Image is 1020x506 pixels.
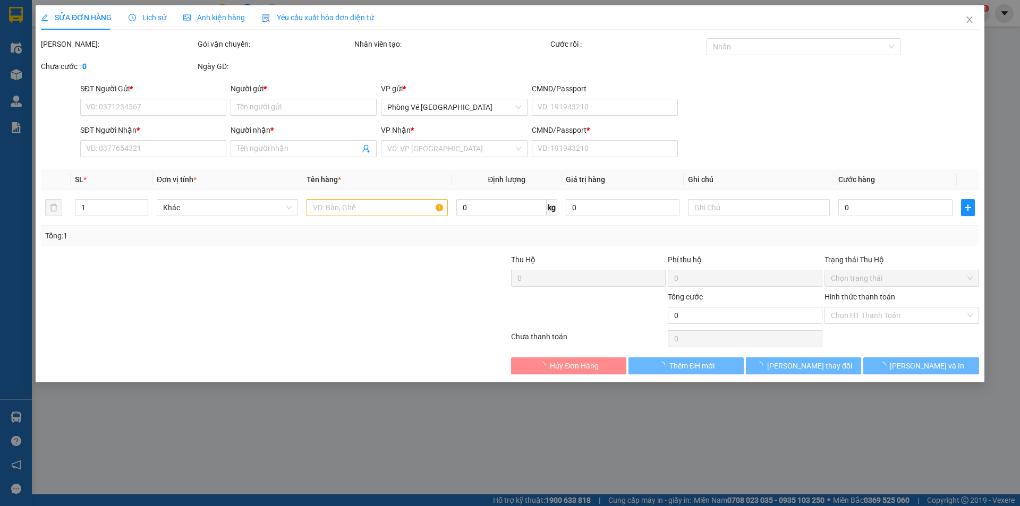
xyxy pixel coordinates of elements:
input: VD: Bàn, Ghế [307,199,448,216]
div: Nhân viên tạo: [354,38,548,50]
span: edit [41,14,48,21]
div: Tổng: 1 [45,230,394,242]
span: Tên hàng [307,175,341,184]
span: Cước hàng [838,175,875,184]
div: SĐT Người Nhận [80,124,226,136]
span: [PERSON_NAME] và In [890,360,964,372]
div: CMND/Passport [532,124,678,136]
span: Thu Hộ [511,255,535,264]
span: user-add [362,144,371,153]
span: Ảnh kiện hàng [183,13,245,22]
span: VP Nhận [381,126,411,134]
div: [PERSON_NAME]: [41,38,195,50]
div: Phí thu hộ [668,254,822,270]
span: [PERSON_NAME] thay đổi [767,360,852,372]
span: Lịch sử [129,13,166,22]
div: SĐT Người Gửi [80,83,226,95]
span: Yêu cầu xuất hóa đơn điện tử [262,13,374,22]
span: Chọn trạng thái [831,270,973,286]
span: Thêm ĐH mới [669,360,715,372]
span: SỬA ĐƠN HÀNG [41,13,112,22]
div: Gói vận chuyển: [198,38,352,50]
div: Chưa cước : [41,61,195,72]
span: loading [755,362,767,369]
span: Tổng cước [668,293,703,301]
button: Thêm ĐH mới [628,357,744,374]
span: Giá trị hàng [566,175,605,184]
span: close [965,15,974,24]
span: clock-circle [129,14,136,21]
span: Phòng Vé Tuy Hòa [388,99,521,115]
span: Hủy Đơn Hàng [550,360,599,372]
div: Chưa thanh toán [510,331,667,349]
span: loading [658,362,669,369]
span: SL [75,175,83,184]
button: plus [961,199,975,216]
span: plus [962,203,974,212]
span: loading [878,362,890,369]
div: Ngày GD: [198,61,352,72]
span: Khác [163,200,292,216]
span: loading [539,362,550,369]
button: Hủy Đơn Hàng [511,357,626,374]
div: VP gửi [381,83,528,95]
div: Cước rồi : [550,38,705,50]
span: picture [183,14,191,21]
span: kg [547,199,557,216]
div: Người gửi [231,83,377,95]
b: 0 [82,62,87,71]
div: CMND/Passport [532,83,678,95]
label: Hình thức thanh toán [824,293,895,301]
button: delete [45,199,62,216]
span: Đơn vị tính [157,175,197,184]
button: [PERSON_NAME] thay đổi [746,357,861,374]
input: Ghi Chú [688,199,830,216]
button: [PERSON_NAME] và In [864,357,979,374]
div: Trạng thái Thu Hộ [824,254,979,265]
span: Định lượng [488,175,526,184]
img: icon [262,14,270,22]
button: Close [955,5,984,35]
div: Người nhận [231,124,377,136]
th: Ghi chú [684,169,834,190]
